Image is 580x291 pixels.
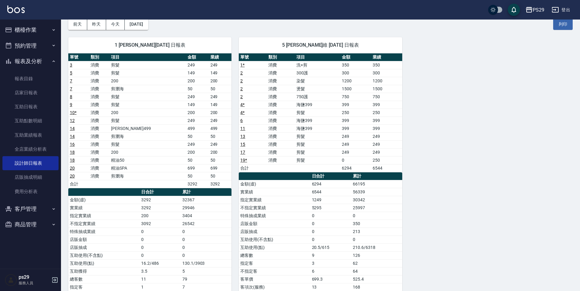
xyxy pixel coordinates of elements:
[68,53,231,188] table: a dense table
[89,101,110,109] td: 消費
[340,69,371,77] td: 300
[340,148,371,156] td: 249
[68,267,140,275] td: 互助獲得
[140,259,181,267] td: 16.2/486
[181,212,231,220] td: 3404
[371,164,402,172] td: 6544
[70,70,72,75] a: 5
[310,204,352,212] td: 5295
[186,132,209,140] td: 50
[89,117,110,124] td: 消費
[89,109,110,117] td: 消費
[2,86,59,100] a: 店家日報表
[140,228,181,235] td: 0
[340,124,371,132] td: 399
[70,150,75,155] a: 18
[239,53,402,172] table: a dense table
[295,93,340,101] td: 750護
[87,19,106,30] button: 昨天
[240,118,243,123] a: 6
[140,212,181,220] td: 200
[340,164,371,172] td: 6294
[246,42,395,48] span: 5 [PERSON_NAME]維 [DATE] 日報表
[340,101,371,109] td: 399
[76,42,224,48] span: 1 [PERSON_NAME][DATE] 日報表
[68,53,89,61] th: 單號
[2,201,59,217] button: 客戶管理
[109,101,186,109] td: 剪髮
[267,77,295,85] td: 消費
[295,61,340,69] td: 洗+剪
[186,101,209,109] td: 149
[181,196,231,204] td: 32367
[209,172,232,180] td: 50
[186,164,209,172] td: 699
[70,134,75,139] a: 14
[267,109,295,117] td: 消費
[89,61,110,69] td: 消費
[295,69,340,77] td: 300護
[70,63,72,67] a: 3
[351,267,402,275] td: 64
[371,85,402,93] td: 1500
[267,53,295,61] th: 類別
[239,180,310,188] td: 金額(虛)
[240,150,245,155] a: 17
[351,259,402,267] td: 62
[239,220,310,228] td: 店販金額
[310,180,352,188] td: 6294
[310,188,352,196] td: 6544
[310,235,352,243] td: 0
[181,235,231,243] td: 0
[68,235,140,243] td: 店販金額
[549,4,573,16] button: 登出
[140,267,181,275] td: 3.5
[553,19,573,30] button: 列印
[7,5,25,13] img: Logo
[186,77,209,85] td: 200
[186,124,209,132] td: 499
[109,53,186,61] th: 項目
[310,212,352,220] td: 0
[68,220,140,228] td: 不指定實業績
[68,180,89,188] td: 合計
[340,93,371,101] td: 750
[209,77,232,85] td: 200
[70,118,75,123] a: 12
[351,251,402,259] td: 126
[295,140,340,148] td: 剪髮
[209,53,232,61] th: 業績
[371,101,402,109] td: 399
[181,220,231,228] td: 26542
[371,69,402,77] td: 300
[209,61,232,69] td: 249
[240,142,245,147] a: 15
[310,251,352,259] td: 9
[239,259,310,267] td: 指定客
[140,188,181,196] th: 日合計
[240,134,245,139] a: 13
[340,140,371,148] td: 249
[2,72,59,86] a: 報表目錄
[109,117,186,124] td: 剪髮
[371,148,402,156] td: 249
[295,132,340,140] td: 剪髮
[310,172,352,180] th: 日合計
[209,85,232,93] td: 50
[89,69,110,77] td: 消費
[106,19,125,30] button: 今天
[351,243,402,251] td: 210.6/6318
[340,61,371,69] td: 350
[295,85,340,93] td: 燙髮
[70,174,75,178] a: 20
[351,212,402,220] td: 0
[68,243,140,251] td: 店販抽成
[109,93,186,101] td: 剪髮
[239,53,267,61] th: 單號
[239,212,310,220] td: 特殊抽成業績
[2,185,59,199] a: 費用分析表
[267,148,295,156] td: 消費
[533,6,544,14] div: PS29
[351,180,402,188] td: 66195
[295,124,340,132] td: 海鹽399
